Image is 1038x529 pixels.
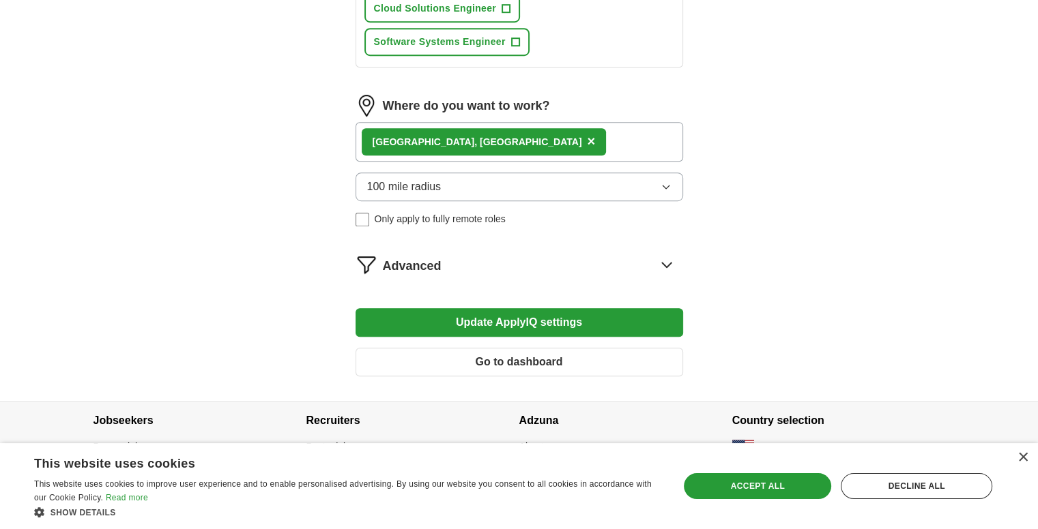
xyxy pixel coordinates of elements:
span: Show details [51,508,116,517]
a: Browse jobs [93,441,145,452]
button: Software Systems Engineer [364,28,530,56]
div: This website uses cookies [34,451,626,472]
button: × [587,132,595,152]
div: Show details [34,505,660,519]
h4: Country selection [732,402,945,440]
button: Go to dashboard [356,348,683,376]
img: location.png [356,95,377,117]
button: Update ApplyIQ settings [356,308,683,337]
div: Decline all [841,473,992,499]
button: change [864,441,895,455]
img: US flag [732,440,754,456]
button: 100 mile radius [356,172,683,201]
a: Read more, opens a new window [106,493,148,502]
a: About [519,441,545,452]
input: Only apply to fully remote roles [356,213,369,226]
span: Cloud Solutions Engineer [374,1,497,16]
span: Only apply to fully remote roles [375,212,506,226]
div: Accept all [684,473,831,499]
span: × [587,134,595,149]
img: filter [356,254,377,275]
span: 100 mile radius [367,179,442,195]
span: [GEOGRAPHIC_DATA] [760,441,859,455]
div: [GEOGRAPHIC_DATA], [GEOGRAPHIC_DATA] [373,135,582,149]
span: This website uses cookies to improve user experience and to enable personalised advertising. By u... [34,479,652,502]
div: Close [1018,453,1028,463]
span: Advanced [383,257,442,275]
a: Post a job [306,441,349,452]
label: Where do you want to work? [383,97,550,115]
span: Software Systems Engineer [374,35,506,49]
